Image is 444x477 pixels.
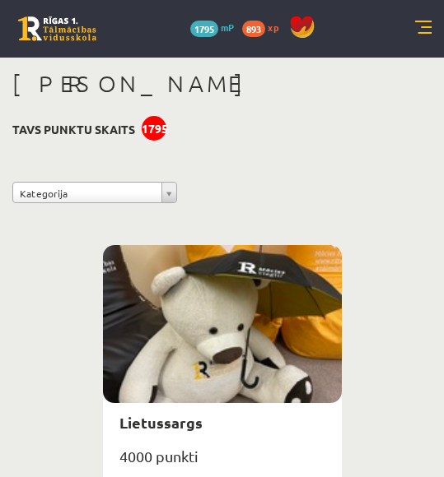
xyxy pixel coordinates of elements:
[142,116,166,141] div: 1795
[190,21,218,37] span: 1795
[12,182,177,203] a: Kategorija
[242,21,265,37] span: 893
[20,183,155,204] span: Kategorija
[12,70,432,98] h1: [PERSON_NAME]
[242,21,287,34] a: 893 xp
[119,413,203,432] a: Lietussargs
[12,123,135,137] h3: Tavs punktu skaits
[18,16,96,41] a: Rīgas 1. Tālmācības vidusskola
[268,21,278,34] span: xp
[221,21,234,34] span: mP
